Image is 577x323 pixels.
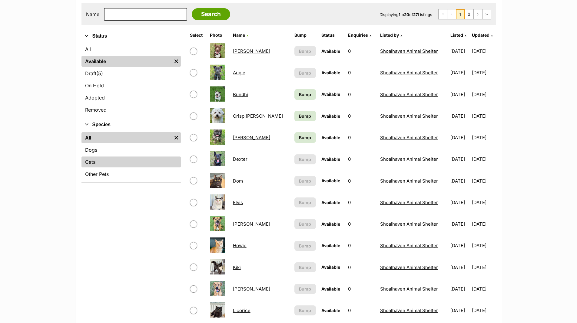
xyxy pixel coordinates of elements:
span: (5) [96,70,103,77]
td: 0 [346,127,377,148]
span: Available [321,178,340,183]
a: Listed [450,32,466,38]
a: Last page [482,9,491,19]
td: 0 [346,278,377,299]
button: Bump [294,305,316,315]
a: Updated [472,32,493,38]
td: [DATE] [472,278,495,299]
a: [PERSON_NAME] [233,286,270,292]
span: First page [439,9,447,19]
span: Bump [299,243,311,249]
td: 0 [346,170,377,191]
button: Status [81,32,181,40]
td: [DATE] [448,278,471,299]
span: Bump [299,70,311,76]
a: Bump [294,132,316,143]
a: Shoalhaven Animal Shelter [380,308,438,313]
td: [DATE] [448,62,471,83]
span: Available [321,221,340,227]
a: Shoalhaven Animal Shelter [380,156,438,162]
button: Bump [294,154,316,164]
a: Crisp.[PERSON_NAME] [233,113,283,119]
a: Other Pets [81,169,181,180]
td: [DATE] [472,84,495,105]
th: Photo [207,30,230,40]
td: 0 [346,235,377,256]
button: Bump [294,68,316,78]
a: Shoalhaven Animal Shelter [380,92,438,97]
span: Available [321,286,340,291]
a: Bundhi [233,92,248,97]
a: Bump [294,89,316,100]
td: [DATE] [448,257,471,278]
td: 0 [346,41,377,62]
span: Listed by [380,32,399,38]
a: Shoalhaven Animal Shelter [380,200,438,205]
td: [DATE] [472,170,495,191]
a: Bump [294,111,316,121]
a: Shoalhaven Animal Shelter [380,221,438,227]
td: [DATE] [472,235,495,256]
a: Shoalhaven Animal Shelter [380,135,438,140]
span: Available [321,264,340,270]
span: Page 1 [456,9,465,19]
span: Bump [299,178,311,184]
td: 0 [346,106,377,126]
a: Shoalhaven Animal Shelter [380,178,438,184]
a: Shoalhaven Animal Shelter [380,70,438,76]
td: 0 [346,192,377,213]
span: Available [321,200,340,205]
a: Enquiries [348,32,371,38]
span: Updated [472,32,489,38]
a: All [81,44,181,55]
a: [PERSON_NAME] [233,221,270,227]
span: Bump [299,307,311,314]
td: [DATE] [448,127,471,148]
span: Bump [299,91,311,98]
th: Bump [292,30,318,40]
a: Remove filter [172,56,181,67]
span: Bump [299,113,311,119]
td: [DATE] [448,170,471,191]
div: Species [81,131,181,182]
td: 0 [346,62,377,83]
a: Cats [81,156,181,167]
th: Select [187,30,207,40]
span: Bump [299,221,311,227]
span: Bump [299,134,311,141]
td: [DATE] [448,41,471,62]
a: [PERSON_NAME] [233,48,270,54]
a: Howie [233,243,247,248]
a: Kiki [233,264,241,270]
td: [DATE] [448,149,471,170]
label: Name [86,12,99,17]
strong: 20 [404,12,409,17]
a: All [81,132,172,143]
a: Dom [233,178,243,184]
input: Search [192,8,230,20]
span: Available [321,49,340,54]
span: Available [321,308,340,313]
button: Bump [294,197,316,207]
a: On Hold [81,80,181,91]
td: [DATE] [448,106,471,126]
span: Available [321,70,340,75]
td: [DATE] [472,149,495,170]
span: Bump [299,156,311,163]
span: Bump [299,286,311,292]
a: Dogs [81,144,181,155]
td: [DATE] [448,192,471,213]
a: Augie [233,70,245,76]
td: [DATE] [472,257,495,278]
span: Available [321,156,340,162]
span: Bump [299,264,311,271]
span: Available [321,135,340,140]
td: [DATE] [472,300,495,321]
button: Bump [294,241,316,251]
a: Shoalhaven Animal Shelter [380,113,438,119]
td: [DATE] [472,41,495,62]
button: Bump [294,219,316,229]
td: 0 [346,300,377,321]
strong: 1 [399,12,400,17]
a: Listed by [380,32,402,38]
